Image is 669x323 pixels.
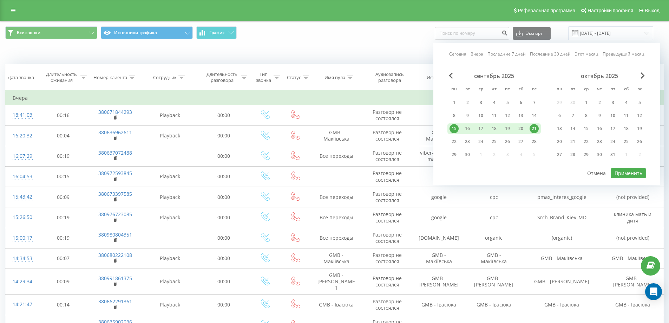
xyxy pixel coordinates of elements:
div: Номер клиента [93,75,127,80]
div: 22 [582,137,591,146]
div: 24 [476,137,485,146]
div: 29 [582,150,591,159]
div: пн 1 сент. 2025 г. [447,97,461,108]
div: пт 17 окт. 2025 г. [606,123,619,134]
div: ср 24 сент. 2025 г. [474,136,487,147]
td: GMB - Макіївська [412,125,466,146]
div: пн 6 окт. 2025 г. [553,110,566,121]
abbr: понедельник [554,84,565,95]
td: 00:00 [198,228,249,248]
a: 380662291361 [98,298,132,305]
div: 21 [530,124,539,133]
span: Разговор не состоялся [373,252,402,265]
td: GMB - Івасюка [602,295,663,315]
div: октябрь 2025 [553,72,646,79]
td: pmax_interes_google [521,187,602,207]
div: вс 19 окт. 2025 г. [633,123,646,134]
td: cpc [466,187,521,207]
td: Playback [142,105,198,125]
td: 00:00 [198,146,249,166]
div: сб 25 окт. 2025 г. [619,136,633,147]
td: Все переходы [310,146,363,166]
td: Playback [142,166,198,187]
div: 26 [503,137,512,146]
div: 25 [490,137,499,146]
abbr: среда [475,84,486,95]
td: Playback [142,207,198,228]
td: 00:00 [198,105,249,125]
div: 29 [450,150,459,159]
div: вс 7 сент. 2025 г. [527,97,541,108]
a: Вчера [471,51,483,57]
div: 27 [555,150,564,159]
button: Отмена [583,168,610,178]
td: Srch_Brand_Kiev_MD [521,207,602,228]
div: 24 [608,137,617,146]
a: 380980804351 [98,231,132,238]
div: ср 22 окт. 2025 г. [579,136,593,147]
td: 00:09 [38,187,89,207]
td: Playback [142,187,198,207]
div: пн 15 сент. 2025 г. [447,123,461,134]
td: Playback [142,125,198,146]
abbr: суббота [516,84,526,95]
td: 00:19 [38,228,89,248]
td: viber-about-mc-mak-2023 [412,146,466,166]
div: 15 [582,124,591,133]
div: 23 [595,137,604,146]
abbr: четверг [594,84,605,95]
div: ср 29 окт. 2025 г. [579,149,593,160]
div: сб 20 сент. 2025 г. [514,123,527,134]
div: чт 16 окт. 2025 г. [593,123,606,134]
div: 1 [450,98,459,107]
div: пт 5 сент. 2025 г. [501,97,514,108]
abbr: пятница [608,84,618,95]
span: Настройки профиля [588,8,633,13]
div: 17 [476,124,485,133]
div: 20 [555,137,564,146]
td: GMB - [PERSON_NAME] [466,269,521,295]
td: 00:00 [198,248,249,269]
td: GMB - Макіївська [521,248,602,269]
div: 8 [450,111,459,120]
div: 18 [622,124,631,133]
abbr: четверг [489,84,499,95]
div: 15:43:42 [13,190,31,204]
a: Последние 7 дней [487,51,526,57]
div: пн 8 сент. 2025 г. [447,110,461,121]
div: 9 [463,111,472,120]
div: 15:00:17 [13,231,31,245]
div: 16:20:32 [13,129,31,143]
a: 380680222108 [98,252,132,258]
div: сб 4 окт. 2025 г. [619,97,633,108]
div: чт 9 окт. 2025 г. [593,110,606,121]
div: вт 14 окт. 2025 г. [566,123,579,134]
a: 380673397585 [98,190,132,197]
div: 10 [476,111,485,120]
span: Разговор не состоялся [373,211,402,224]
div: 14 [530,111,539,120]
div: Длительность разговора [205,71,240,83]
td: [DOMAIN_NAME] [412,228,466,248]
div: вт 28 окт. 2025 г. [566,149,579,160]
button: Применить [611,168,646,178]
td: GMB - Івасюка [310,295,363,315]
td: GMB - [PERSON_NAME] [412,269,466,295]
div: 12 [635,111,644,120]
div: вт 23 сент. 2025 г. [461,136,474,147]
td: (not provided) [602,187,663,207]
div: Open Intercom Messenger [645,283,662,300]
div: пт 19 сент. 2025 г. [501,123,514,134]
span: Разговор не состоялся [373,109,402,122]
div: 7 [530,98,539,107]
td: GMB - Макіївська [602,248,663,269]
div: вт 21 окт. 2025 г. [566,136,579,147]
a: 380636962611 [98,129,132,136]
td: GMB - Макіївська [466,248,521,269]
div: чт 25 сент. 2025 г. [487,136,501,147]
div: сб 27 сент. 2025 г. [514,136,527,147]
div: пт 12 сент. 2025 г. [501,110,514,121]
div: пт 26 сент. 2025 г. [501,136,514,147]
a: 380637072488 [98,149,132,156]
td: google [412,187,466,207]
